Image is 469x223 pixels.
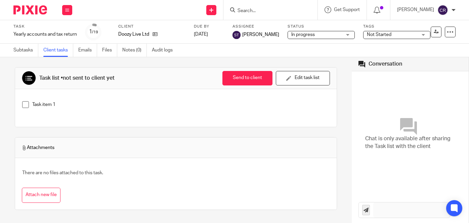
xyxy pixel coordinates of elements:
[118,24,185,29] label: Client
[32,101,330,108] p: Task item 1
[242,31,279,38] span: [PERSON_NAME]
[334,7,360,12] span: Get Support
[288,24,355,29] label: Status
[194,32,208,37] span: [DATE]
[43,44,73,57] a: Client tasks
[237,8,297,14] input: Search
[437,5,448,15] img: svg%3E
[291,32,315,37] span: In progress
[39,75,115,82] div: Task list •
[194,24,224,29] label: Due by
[22,188,60,203] button: Attach new file
[63,75,115,81] span: not sent to client yet
[13,31,77,38] div: Yearly accounts and tax return
[78,44,97,57] a: Emails
[152,44,178,57] a: Audit logs
[13,5,47,14] img: Pixie
[369,61,402,68] div: Conversation
[89,28,98,36] div: 1
[92,30,98,34] small: /19
[13,44,38,57] a: Subtasks
[122,44,147,57] a: Notes (0)
[365,135,455,151] span: Chat is only available after sharing the Task list with the client
[232,31,241,39] img: svg%3E
[22,144,54,151] span: Attachments
[363,24,430,29] label: Tags
[102,44,117,57] a: Files
[22,171,103,175] span: There are no files attached to this task.
[13,24,77,29] label: Task
[367,32,391,37] span: Not Started
[222,71,272,85] button: Send to client
[232,24,279,29] label: Assignee
[276,71,330,85] button: Edit task list
[118,31,149,38] p: Doozy Live Ltd
[397,6,434,13] p: [PERSON_NAME]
